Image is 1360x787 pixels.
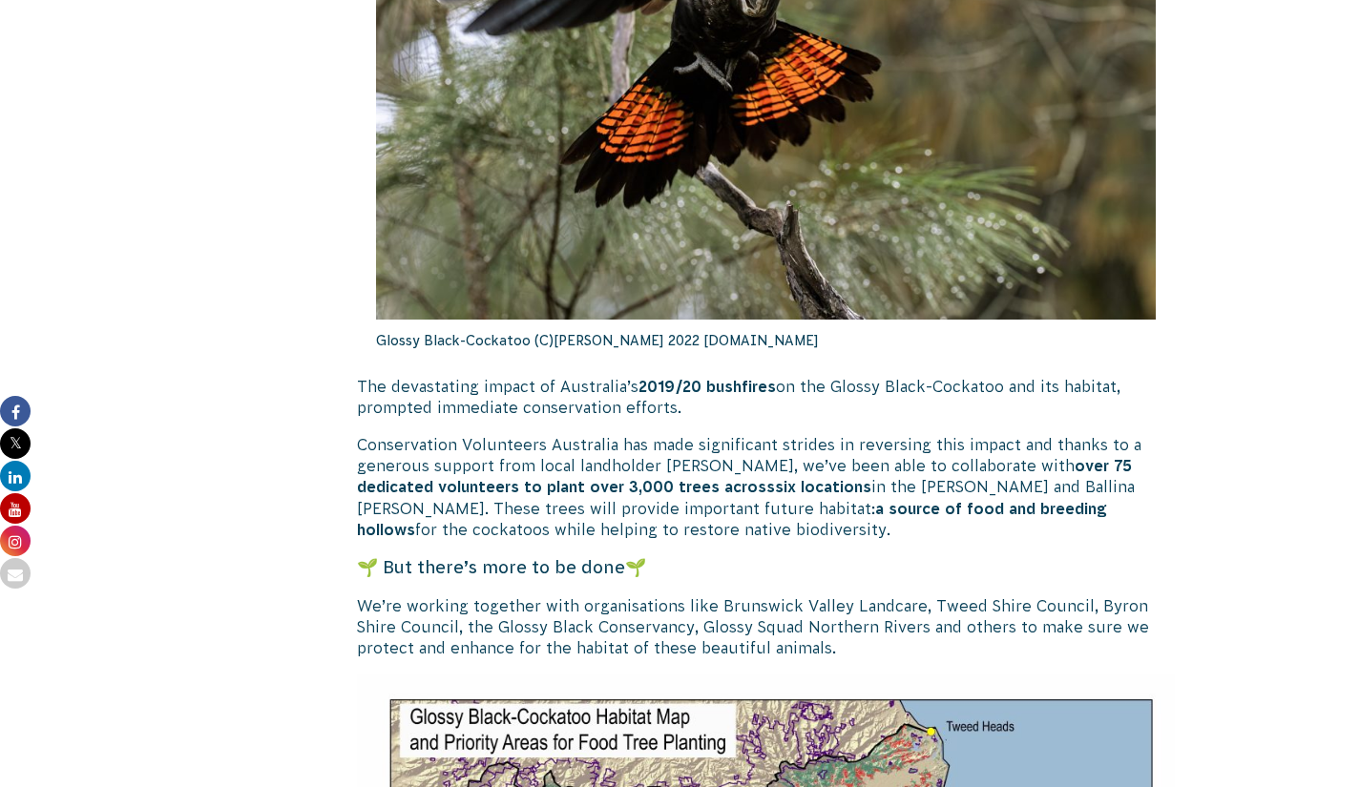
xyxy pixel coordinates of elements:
[376,320,1157,362] p: Glossy Black-Cockatoo (C)[PERSON_NAME] 2022 [DOMAIN_NAME]
[775,478,871,495] strong: six locations
[357,597,1149,657] span: We’re working together with organisations like Brunswick Valley Landcare, Tweed Shire Council, By...
[357,436,1141,496] span: Conservation Volunteers Australia has made significant strides in reversing this impact and thank...
[638,378,776,395] strong: 2019/20 bushfires
[625,557,646,577] span: 🌱
[357,478,1135,538] span: in the [PERSON_NAME] and Ballina [PERSON_NAME]. These trees will provide important future habitat...
[357,378,1120,416] span: The devastating impact of Australia’s on the Glossy Black-Cockatoo and its habitat, prompted imme...
[357,557,625,577] span: 🌱 But there’s more to be done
